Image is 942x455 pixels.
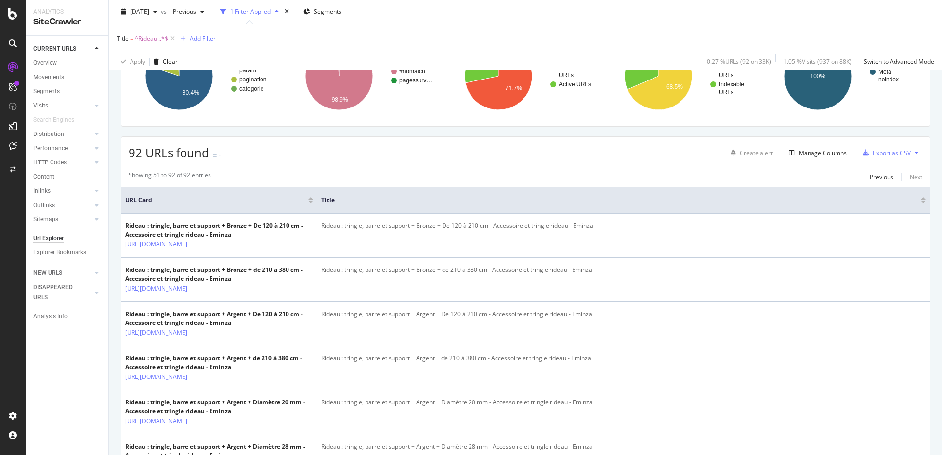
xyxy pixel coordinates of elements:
div: SiteCrawler [33,16,101,27]
button: [DATE] [117,4,161,20]
div: Rideau : tringle, barre et support + Argent + De 120 à 210 cm - Accessoire et tringle rideau - Em... [125,310,313,327]
text: 71.7% [505,85,522,92]
div: Visits [33,101,48,111]
button: Manage Columns [785,147,847,159]
a: Search Engines [33,115,84,125]
div: Rideau : tringle, barre et support + Argent + de 210 à 380 cm - Accessoire et tringle rideau - Em... [125,354,313,372]
div: Sitemaps [33,214,58,225]
div: Rideau : tringle, barre et support + Bronze + de 210 à 380 cm - Accessoire et tringle rideau - Em... [125,266,313,283]
div: Rideau : tringle, barre et support + Bronze + de 210 à 380 cm - Accessoire et tringle rideau - Em... [321,266,926,274]
div: Explorer Bookmarks [33,247,86,258]
a: Outlinks [33,200,92,211]
button: Create alert [727,145,773,161]
div: Rideau : tringle, barre et support + Bronze + De 120 à 210 cm - Accessoire et tringle rideau - Em... [125,221,313,239]
a: Visits [33,101,92,111]
div: Analysis Info [33,311,68,321]
a: Explorer Bookmarks [33,247,102,258]
div: Rideau : tringle, barre et support + Argent + de 210 à 380 cm - Accessoire et tringle rideau - Em... [321,354,926,363]
a: Distribution [33,129,92,139]
img: Equal [213,154,217,157]
a: NEW URLS [33,268,92,278]
div: Rideau : tringle, barre et support + Argent + De 120 à 210 cm - Accessoire et tringle rideau - Em... [321,310,926,319]
a: Performance [33,143,92,154]
text: Indexable [719,81,744,88]
text: categorie [239,85,264,92]
a: [URL][DOMAIN_NAME] [125,284,187,294]
svg: A chart. [767,33,920,119]
button: Previous [870,171,893,183]
div: Rideau : tringle, barre et support + Argent + Diamètre 28 mm - Accessoire et tringle rideau - Eminza [321,442,926,451]
button: Next [910,171,922,183]
div: Previous [870,173,893,181]
div: Showing 51 to 92 of 92 entries [129,171,211,183]
text: URLs [719,72,733,79]
text: pagination [239,76,266,83]
div: Url Explorer [33,233,64,243]
div: Export as CSV [873,149,911,157]
text: pagessurv… [399,77,432,84]
button: Switch to Advanced Mode [860,54,934,70]
a: CURRENT URLS [33,44,92,54]
svg: A chart. [448,33,601,119]
button: Clear [150,54,178,70]
div: 0.27 % URLs ( 92 on 33K ) [707,57,771,66]
svg: A chart. [608,33,761,119]
a: Segments [33,86,102,97]
text: #nomatch [399,68,425,75]
div: Add Filter [190,34,216,43]
div: Inlinks [33,186,51,196]
div: Movements [33,72,64,82]
div: NEW URLS [33,268,62,278]
button: Apply [117,54,145,70]
div: Rideau : tringle, barre et support + Argent + Diamètre 20 mm - Accessoire et tringle rideau - Eminza [125,398,313,416]
span: = [130,34,133,43]
text: Meta [878,68,891,75]
a: HTTP Codes [33,158,92,168]
text: URLs [719,89,733,96]
div: A chart. [288,33,442,119]
div: Overview [33,58,57,68]
button: Export as CSV [859,145,911,161]
a: DISAPPEARED URLS [33,282,92,303]
text: Active URLs [559,81,591,88]
button: 1 Filter Applied [216,4,283,20]
span: Segments [314,7,341,16]
a: Inlinks [33,186,92,196]
div: Performance [33,143,68,154]
div: Content [33,172,54,182]
a: [URL][DOMAIN_NAME] [125,372,187,382]
text: 80.4% [183,89,199,96]
div: HTTP Codes [33,158,67,168]
text: Indexable [719,64,744,71]
span: Title [321,196,906,205]
button: Add Filter [177,33,216,45]
text: 100% [811,73,826,80]
a: Url Explorer [33,233,102,243]
div: Apply [130,57,145,66]
div: Next [910,173,922,181]
div: Search Engines [33,115,74,125]
div: Create alert [740,149,773,157]
text: 68.5% [666,83,683,90]
button: Segments [299,4,345,20]
div: Rideau : tringle, barre et support + Argent + Diamètre 20 mm - Accessoire et tringle rideau - Eminza [321,398,926,407]
div: 1 Filter Applied [230,7,271,16]
a: Sitemaps [33,214,92,225]
svg: A chart. [129,33,282,119]
a: Movements [33,72,102,82]
button: Previous [169,4,208,20]
span: Previous [169,7,196,16]
a: Content [33,172,102,182]
text: URLs [559,72,574,79]
span: 92 URLs found [129,144,209,161]
span: Title [117,34,129,43]
div: Switch to Advanced Mode [864,57,934,66]
div: - [219,151,221,160]
a: [URL][DOMAIN_NAME] [125,328,187,338]
div: 1.05 % Visits ( 937 on 88K ) [784,57,852,66]
text: 98.9% [331,96,348,103]
div: Segments [33,86,60,97]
